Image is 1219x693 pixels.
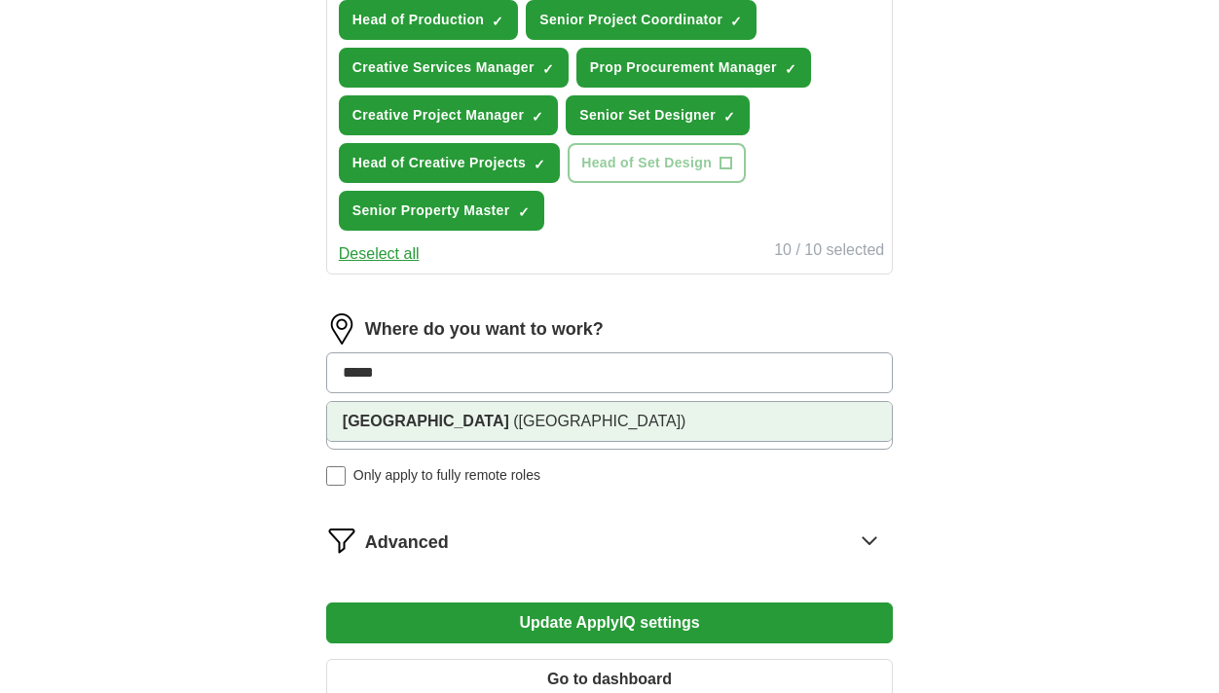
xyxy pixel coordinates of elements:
[542,61,554,77] span: ✓
[326,313,357,345] img: location.png
[532,109,543,125] span: ✓
[566,95,750,135] button: Senior Set Designer✓
[534,157,545,172] span: ✓
[492,14,503,29] span: ✓
[568,143,746,183] button: Head of Set Design
[576,48,811,88] button: Prop Procurement Manager✓
[339,191,544,231] button: Senior Property Master✓
[352,201,510,221] span: Senior Property Master
[343,413,509,429] strong: [GEOGRAPHIC_DATA]
[353,465,540,486] span: Only apply to fully remote roles
[365,316,604,343] label: Where do you want to work?
[723,109,735,125] span: ✓
[590,57,777,78] span: Prop Procurement Manager
[539,10,722,30] span: Senior Project Coordinator
[730,14,742,29] span: ✓
[518,204,530,220] span: ✓
[339,95,558,135] button: Creative Project Manager✓
[785,61,796,77] span: ✓
[339,48,569,88] button: Creative Services Manager✓
[352,153,526,173] span: Head of Creative Projects
[339,242,420,266] button: Deselect all
[326,466,346,486] input: Only apply to fully remote roles
[579,105,716,126] span: Senior Set Designer
[774,238,884,266] div: 10 / 10 selected
[326,602,893,643] button: Update ApplyIQ settings
[352,105,524,126] span: Creative Project Manager
[352,10,484,30] span: Head of Production
[326,525,357,556] img: filter
[339,143,560,183] button: Head of Creative Projects✓
[581,153,712,173] span: Head of Set Design
[365,529,449,556] span: Advanced
[352,57,535,78] span: Creative Services Manager
[513,413,685,429] span: ([GEOGRAPHIC_DATA])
